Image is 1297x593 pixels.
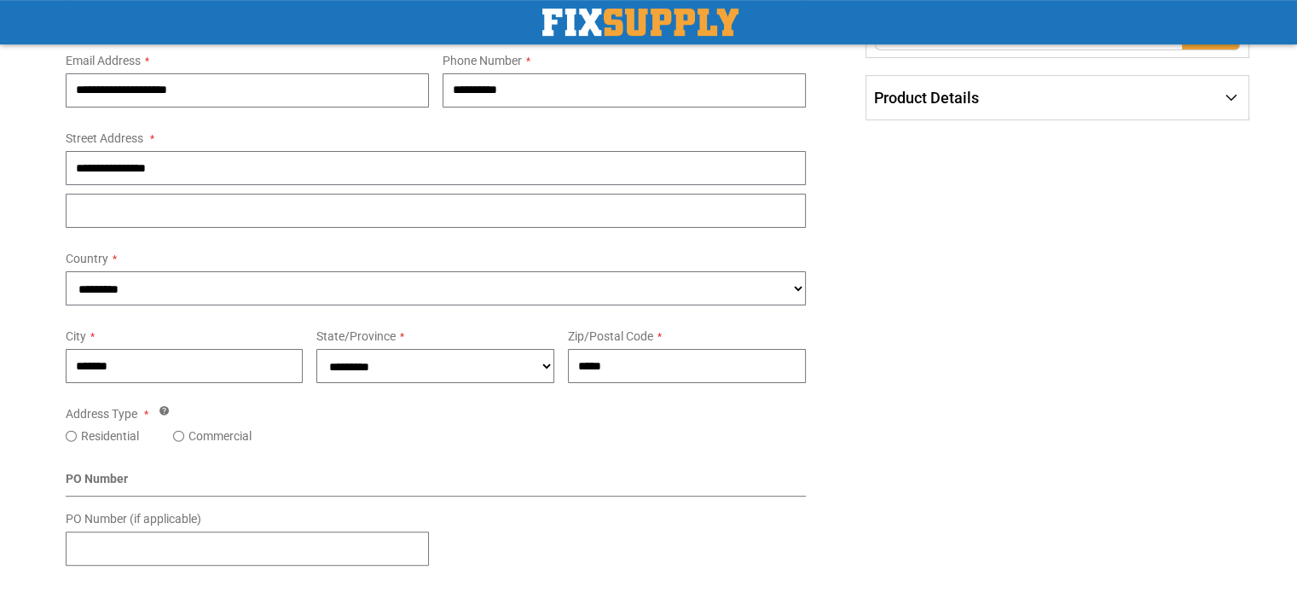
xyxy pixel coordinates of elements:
label: Residential [81,427,139,445]
span: Email Address [66,54,141,67]
span: Street Address [66,131,143,145]
span: City [66,329,86,343]
img: Fix Industrial Supply [542,9,738,36]
span: Product Details [874,89,979,107]
span: State/Province [316,329,396,343]
span: PO Number (if applicable) [66,512,201,526]
a: store logo [542,9,738,36]
span: Phone Number [443,54,522,67]
span: Country [66,252,108,265]
label: Commercial [188,427,252,445]
div: PO Number [66,470,807,497]
span: Address Type [66,407,137,421]
span: Zip/Postal Code [568,329,653,343]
